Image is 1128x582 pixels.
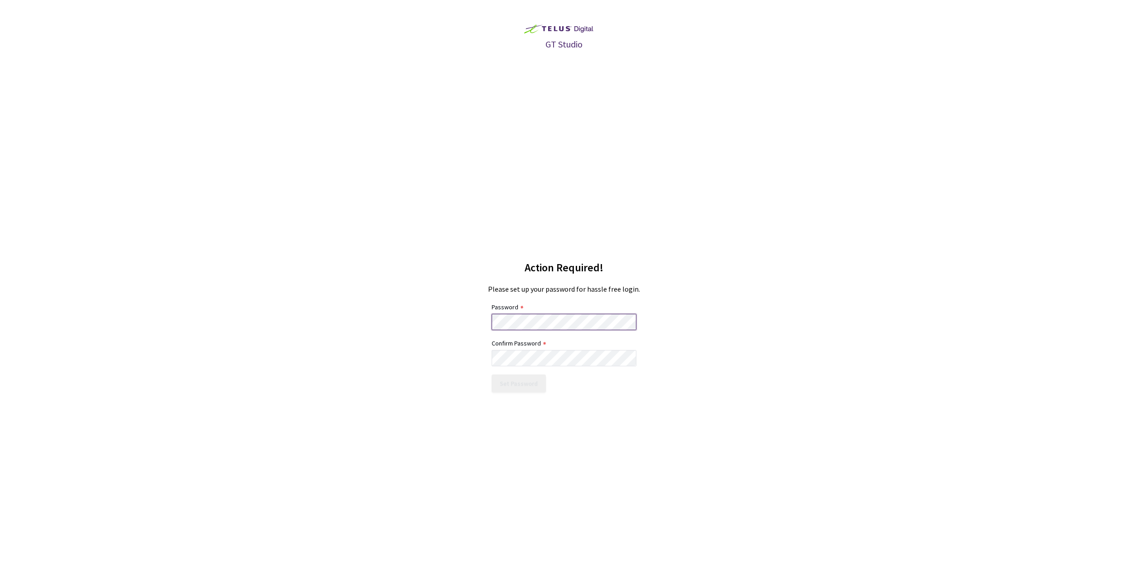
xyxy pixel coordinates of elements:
div: Password [492,302,518,312]
div: Action Required! [525,260,603,275]
div: Confirm Password [492,338,541,348]
div: Please set up your password for hassle free login. [488,284,640,294]
div: Set Password [500,380,538,387]
img: svg+xml;base64,PD94bWwgdmVyc2lvbj0iMS4wIiBlbmNvZGluZz0idXRmLTgiPz4KPCEtLSBHZW5lcmF0b3I6IEFkb2JlIE... [507,20,608,38]
div: GT Studio [545,38,583,51]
